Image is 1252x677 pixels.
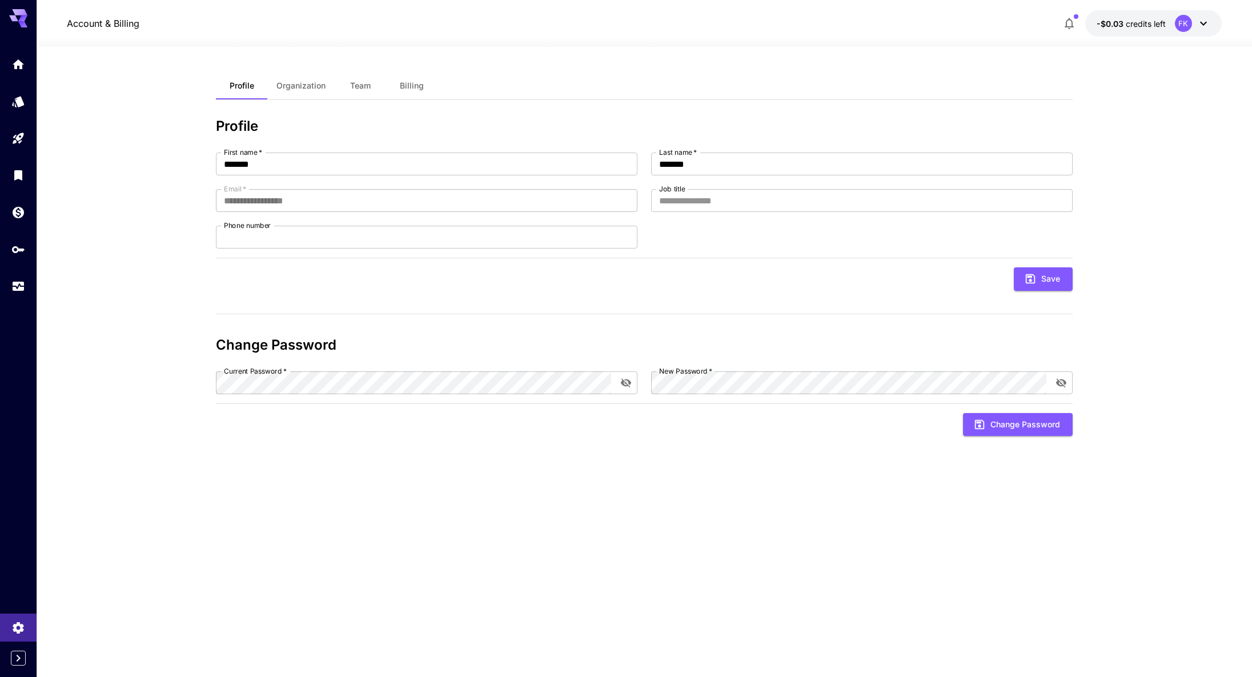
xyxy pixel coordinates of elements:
button: -$0.0289FK [1085,10,1222,37]
span: Billing [400,81,424,91]
a: Account & Billing [67,17,139,30]
div: Models [11,94,25,109]
div: Library [11,168,25,182]
span: credits left [1126,19,1166,29]
button: Expand sidebar [11,651,26,666]
label: Current Password [224,366,287,376]
button: Change Password [963,413,1073,436]
button: toggle password visibility [1051,372,1072,393]
div: Wallet [11,205,25,219]
label: New Password [659,366,712,376]
div: Settings [11,620,25,635]
div: API Keys [11,242,25,257]
span: Organization [276,81,326,91]
label: Job title [659,184,685,194]
h3: Change Password [216,337,1073,353]
div: FK [1175,15,1192,32]
div: Usage [11,279,25,294]
label: Last name [659,147,697,157]
label: First name [224,147,262,157]
button: Save [1014,267,1073,291]
span: Profile [230,81,254,91]
label: Email [224,184,246,194]
label: Phone number [224,221,271,230]
nav: breadcrumb [67,17,139,30]
h3: Profile [216,118,1073,134]
div: -$0.0289 [1097,18,1166,30]
button: toggle password visibility [616,372,636,393]
span: Team [350,81,371,91]
div: Home [11,57,25,71]
div: Playground [11,131,25,146]
span: -$0.03 [1097,19,1126,29]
